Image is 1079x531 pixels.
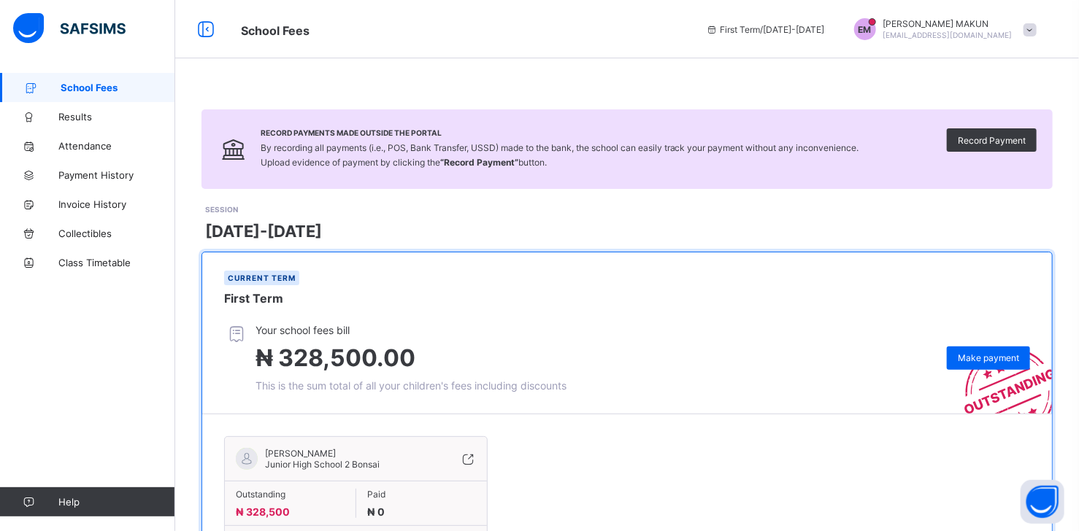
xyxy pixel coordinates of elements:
span: EM [859,24,872,35]
span: Paid [367,489,477,500]
span: Collectibles [58,228,175,239]
span: SESSION [205,205,238,214]
span: First Term [224,291,283,306]
span: School Fees [61,82,175,93]
span: Results [58,111,175,123]
span: Your school fees bill [256,324,567,336]
span: ₦ 328,500 [236,505,290,518]
span: Junior High School 2 Bonsai [265,459,380,470]
span: This is the sum total of all your children's fees including discounts [256,379,567,392]
span: [DATE]-[DATE] [205,222,322,241]
span: By recording all payments (i.e., POS, Bank Transfer, USSD) made to the bank, the school can easil... [261,142,859,168]
span: Outstanding [236,489,345,500]
div: EMMANUELMAKUN [840,18,1044,40]
span: Record Payments Made Outside the Portal [261,128,859,137]
span: ₦ 0 [367,505,385,518]
b: “Record Payment” [440,157,518,168]
span: Payment History [58,169,175,181]
span: ₦ 328,500.00 [256,344,416,372]
span: [PERSON_NAME] [265,448,380,459]
span: session/term information [706,24,825,35]
img: outstanding-stamp.3c148f88c3ebafa6da95868fa43343a1.svg [946,330,1052,414]
span: Make payment [958,352,1019,363]
button: Open asap [1021,480,1064,524]
span: Current term [228,274,296,282]
img: safsims [13,13,126,44]
span: Invoice History [58,198,175,210]
span: [PERSON_NAME] MAKUN [883,18,1013,29]
span: [EMAIL_ADDRESS][DOMAIN_NAME] [883,31,1013,39]
span: School Fees [241,23,310,38]
span: Attendance [58,140,175,152]
span: Record Payment [958,135,1026,146]
span: Help [58,496,174,508]
span: Class Timetable [58,257,175,268]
